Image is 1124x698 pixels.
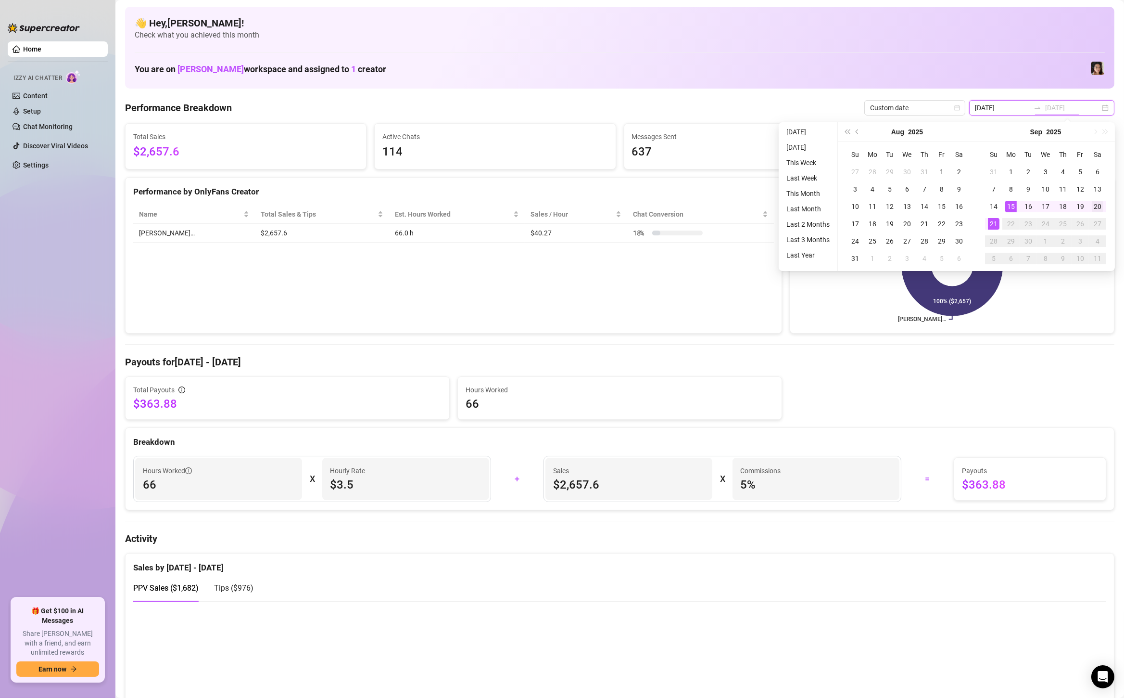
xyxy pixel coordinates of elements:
[849,183,861,195] div: 3
[553,465,705,476] span: Sales
[1002,233,1020,250] td: 2025-09-29
[1089,146,1106,163] th: Sa
[898,215,916,233] td: 2025-08-20
[70,666,77,672] span: arrow-right
[1005,218,1017,230] div: 22
[1020,146,1037,163] th: Tu
[1089,163,1106,181] td: 2025-09-06
[720,471,725,487] div: X
[1054,163,1072,181] td: 2025-09-04
[953,218,965,230] div: 23
[846,146,864,163] th: Su
[962,465,1098,476] span: Payouts
[740,465,781,476] article: Commissions
[916,163,933,181] td: 2025-07-31
[867,201,878,212] div: 11
[23,107,41,115] a: Setup
[864,250,881,267] td: 2025-09-01
[881,250,898,267] td: 2025-09-02
[466,396,774,412] span: 66
[901,166,913,178] div: 30
[898,233,916,250] td: 2025-08-27
[133,385,175,395] span: Total Payouts
[891,122,904,142] button: Choose a month
[466,385,774,395] span: Hours Worked
[1040,166,1051,178] div: 3
[985,198,1002,215] td: 2025-09-14
[330,465,365,476] article: Hourly Rate
[881,181,898,198] td: 2025-08-05
[898,163,916,181] td: 2025-07-30
[907,471,948,487] div: =
[1072,198,1089,215] td: 2025-09-19
[1089,233,1106,250] td: 2025-10-04
[962,477,1098,492] span: $363.88
[1020,250,1037,267] td: 2025-10-07
[382,131,607,142] span: Active Chats
[1005,183,1017,195] div: 8
[740,477,892,492] span: 5 %
[1092,166,1103,178] div: 6
[975,103,1030,113] input: Start date
[1057,218,1069,230] div: 25
[1040,253,1051,264] div: 8
[1072,250,1089,267] td: 2025-10-10
[23,45,41,53] a: Home
[633,209,760,220] span: Chat Conversion
[1005,235,1017,247] div: 29
[1091,665,1114,688] div: Open Intercom Messenger
[901,201,913,212] div: 13
[916,181,933,198] td: 2025-08-07
[916,198,933,215] td: 2025-08-14
[919,183,930,195] div: 7
[1074,183,1086,195] div: 12
[632,143,857,161] span: 637
[310,471,315,487] div: X
[985,163,1002,181] td: 2025-08-31
[1092,253,1103,264] div: 11
[916,215,933,233] td: 2025-08-21
[953,235,965,247] div: 30
[908,122,923,142] button: Choose a year
[1020,181,1037,198] td: 2025-09-09
[867,235,878,247] div: 25
[1040,183,1051,195] div: 10
[783,126,834,138] li: [DATE]
[933,233,950,250] td: 2025-08-29
[1057,166,1069,178] div: 4
[898,250,916,267] td: 2025-09-03
[1089,181,1106,198] td: 2025-09-13
[38,665,66,673] span: Earn now
[1037,250,1054,267] td: 2025-10-08
[933,146,950,163] th: Fr
[261,209,376,220] span: Total Sales & Tips
[133,396,442,412] span: $363.88
[133,205,255,224] th: Name
[1040,235,1051,247] div: 1
[1023,183,1034,195] div: 9
[139,209,241,220] span: Name
[1054,215,1072,233] td: 2025-09-25
[1002,250,1020,267] td: 2025-10-06
[1089,215,1106,233] td: 2025-09-27
[214,583,253,593] span: Tips ( $976 )
[178,387,185,393] span: info-circle
[864,181,881,198] td: 2025-08-04
[985,233,1002,250] td: 2025-09-28
[985,146,1002,163] th: Su
[901,253,913,264] div: 3
[133,131,358,142] span: Total Sales
[988,201,999,212] div: 14
[898,316,946,323] text: [PERSON_NAME]…
[950,215,968,233] td: 2025-08-23
[867,166,878,178] div: 28
[1034,104,1041,112] span: swap-right
[1037,215,1054,233] td: 2025-09-24
[382,143,607,161] span: 114
[919,253,930,264] div: 4
[16,607,99,625] span: 🎁 Get $100 in AI Messages
[846,233,864,250] td: 2025-08-24
[916,233,933,250] td: 2025-08-28
[988,218,999,230] div: 21
[133,554,1106,574] div: Sales by [DATE] - [DATE]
